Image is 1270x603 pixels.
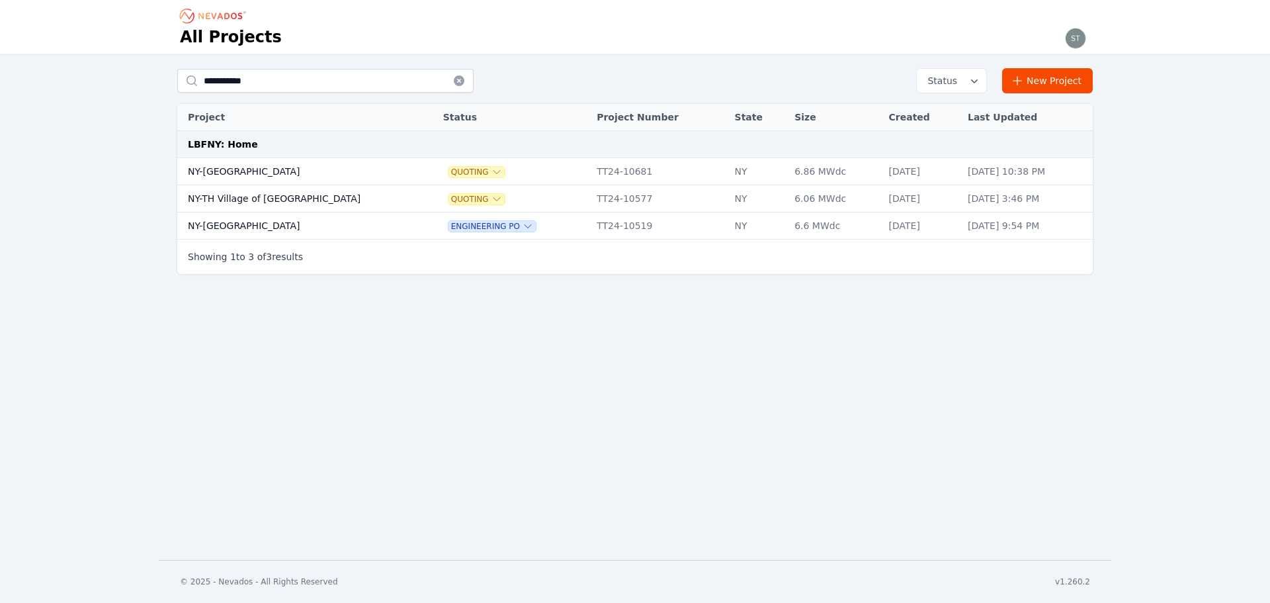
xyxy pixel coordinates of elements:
td: NY-TH Village of [GEOGRAPHIC_DATA] [177,185,417,212]
td: NY [728,212,788,240]
th: Project [177,104,417,131]
tr: NY-TH Village of [GEOGRAPHIC_DATA]QuotingTT24-10577NY6.06 MWdc[DATE][DATE] 3:46 PM [177,185,1093,212]
tr: NY-[GEOGRAPHIC_DATA]QuotingTT24-10681NY6.86 MWdc[DATE][DATE] 10:38 PM [177,158,1093,185]
th: Last Updated [961,104,1093,131]
th: Status [437,104,590,131]
td: NY-[GEOGRAPHIC_DATA] [177,212,417,240]
td: [DATE] 3:46 PM [961,185,1093,212]
td: [DATE] [882,185,961,212]
td: 6.06 MWdc [788,185,882,212]
span: 1 [230,252,236,262]
td: TT24-10577 [590,185,728,212]
td: [DATE] [882,158,961,185]
div: v1.260.2 [1055,577,1090,587]
th: Size [788,104,882,131]
nav: Breadcrumb [180,5,250,26]
span: 3 [248,252,254,262]
td: [DATE] 9:54 PM [961,212,1093,240]
td: NY [728,158,788,185]
td: LBFNY: Home [177,131,1093,158]
td: NY-[GEOGRAPHIC_DATA] [177,158,417,185]
tr: NY-[GEOGRAPHIC_DATA]Engineering POTT24-10519NY6.6 MWdc[DATE][DATE] 9:54 PM [177,212,1093,240]
button: Quoting [448,194,505,205]
button: Status [917,69,986,93]
th: Created [882,104,961,131]
img: steve.mustaro@nevados.solar [1065,28,1086,49]
button: Quoting [448,167,505,177]
td: NY [728,185,788,212]
th: State [728,104,788,131]
td: TT24-10681 [590,158,728,185]
th: Project Number [590,104,728,131]
td: 6.6 MWdc [788,212,882,240]
a: New Project [1002,68,1093,93]
p: Showing to of results [188,250,303,263]
td: [DATE] [882,212,961,240]
button: Engineering PO [448,221,536,232]
td: 6.86 MWdc [788,158,882,185]
span: 3 [266,252,272,262]
h1: All Projects [180,26,282,48]
span: Status [922,74,957,87]
td: [DATE] 10:38 PM [961,158,1093,185]
td: TT24-10519 [590,212,728,240]
div: © 2025 - Nevados - All Rights Reserved [180,577,338,587]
